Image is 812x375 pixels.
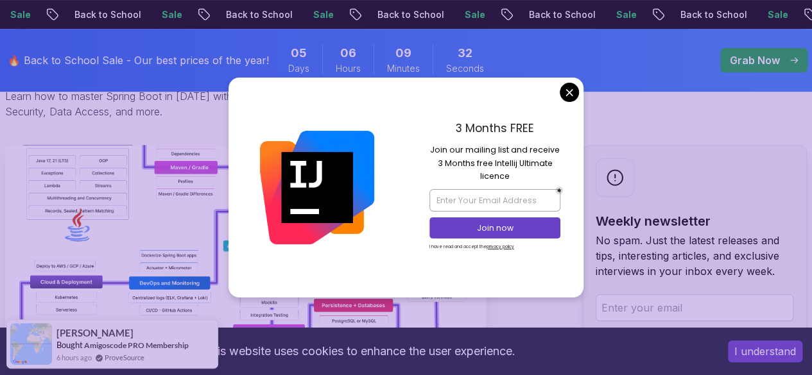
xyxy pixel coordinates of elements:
a: Amigoscode PRO Membership [84,340,189,350]
span: 6 Hours [340,44,356,62]
span: 5 Days [291,44,307,62]
p: No spam. Just the latest releases and tips, interesting articles, and exclusive interviews in you... [596,233,793,279]
span: Minutes [387,62,420,75]
p: Back to School [666,8,754,21]
span: Days [288,62,309,75]
p: Sale [148,8,189,21]
span: 6 hours ago [56,352,92,363]
span: Bought [56,340,83,350]
p: Sale [299,8,340,21]
p: Sale [754,8,795,21]
span: Seconds [446,62,484,75]
p: Sale [451,8,492,21]
button: Accept cookies [728,340,802,362]
p: Grab Now [730,53,780,68]
span: [PERSON_NAME] [56,328,134,338]
a: ProveSource [105,352,144,363]
input: Enter your email [596,294,793,321]
p: 🔥 Back to School Sale - Our best prices of the year! [8,53,269,68]
img: provesource social proof notification image [10,323,52,365]
p: Learn how to master Spring Boot in [DATE] with this complete roadmap covering Java fundamentals, ... [5,88,580,119]
p: Back to School [60,8,148,21]
span: Hours [336,62,361,75]
p: Back to School [515,8,602,21]
p: Sale [602,8,643,21]
span: 9 Minutes [395,44,411,62]
p: Back to School [363,8,451,21]
h2: Weekly newsletter [596,212,793,230]
span: 32 Seconds [458,44,472,62]
p: Back to School [212,8,299,21]
div: This website uses cookies to enhance the user experience. [10,337,709,365]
